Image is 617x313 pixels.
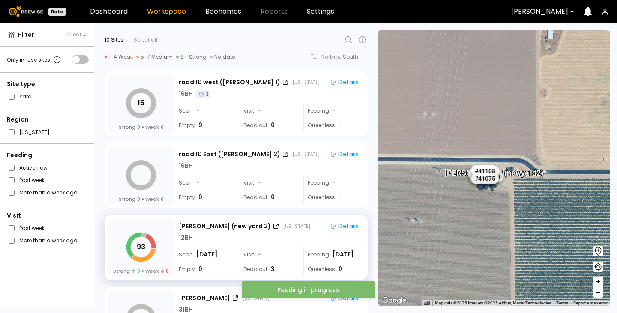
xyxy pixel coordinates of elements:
[338,121,342,130] span: -
[196,250,218,259] span: [DATE]
[326,221,362,232] button: Details
[179,190,233,204] div: Empty
[19,188,77,197] label: More than a week ago
[113,268,169,274] div: Strong Weak
[271,265,275,274] span: 3
[7,211,89,220] div: Visit
[239,176,297,190] div: Visit
[205,8,241,15] a: Beehomes
[137,124,140,131] span: 0
[7,151,89,160] div: Feeding
[307,8,334,15] a: Settings
[176,54,207,60] div: 8+ Strong
[198,265,202,274] span: 0
[19,128,50,137] label: [US_STATE]
[258,178,261,187] span: -
[119,124,164,131] div: Strong Weak
[196,90,210,98] div: 3
[179,150,280,159] div: road 10 East ([PERSON_NAME] 2)
[136,54,173,60] div: 5-7 Medium
[119,196,164,203] div: Strong Weak
[179,89,193,98] div: 16 BH
[161,124,164,131] span: 0
[239,104,297,118] div: Visit
[471,165,499,176] div: # 41108
[137,242,145,252] tspan: 93
[179,294,230,303] div: [PERSON_NAME]
[132,268,140,274] span: 8
[67,31,89,39] button: Clear All
[239,190,297,204] div: Dead out
[105,54,133,60] div: 1-4 Weak
[19,236,77,245] label: More than a week ago
[271,193,275,202] span: 0
[468,168,495,179] div: # 41057
[179,222,271,231] div: [PERSON_NAME] (new yard 2)
[7,115,89,124] div: Region
[138,98,144,108] tspan: 15
[303,104,362,118] div: Feeding
[196,178,200,187] span: -
[556,301,568,305] a: Terms (opens in new tab)
[179,118,233,132] div: Empty
[596,277,601,287] span: +
[303,247,362,262] div: Feeding
[161,268,169,274] span: 8
[239,262,297,276] div: Dead out
[424,300,430,306] button: Keyboard shortcuts
[137,196,140,203] span: 0
[48,8,66,16] div: Beta
[196,106,200,115] span: -
[326,149,362,160] button: Details
[19,224,45,233] label: Past week
[179,247,233,262] div: Scan
[179,262,233,276] div: Empty
[330,78,359,86] div: Details
[179,176,233,190] div: Scan
[239,118,297,132] div: Dead out
[7,54,62,65] div: Only in-use sites
[292,79,320,86] div: [US_STATE]
[445,159,543,177] div: [PERSON_NAME] (new yard 2)
[179,104,233,118] div: Scan
[380,295,408,306] img: Google
[469,167,497,179] div: # 41072
[261,8,288,15] span: Reports
[326,77,362,88] button: Details
[7,80,89,89] div: Site type
[19,176,45,185] label: Past week
[330,222,359,230] div: Details
[380,295,408,306] a: Open this area in Google Maps (opens a new window)
[247,287,370,293] div: Feeding in progress
[332,250,355,259] div: [DATE]
[593,277,603,287] button: +
[210,54,236,60] div: No data
[435,301,551,305] span: Map data ©2025 Imagery ©2025 Airbus, Maxar Technologies
[303,262,362,276] div: Queenless
[593,287,603,298] button: –
[338,265,342,274] span: 0
[19,163,48,172] label: Active now
[198,121,202,130] span: 9
[90,8,128,15] a: Dashboard
[258,250,261,259] span: -
[179,233,193,242] div: 12 BH
[239,247,297,262] div: Visit
[198,193,202,202] span: 0
[303,190,362,204] div: Queenless
[271,121,275,130] span: 0
[303,176,362,190] div: Feeding
[19,92,32,101] label: Yard
[161,196,164,203] span: 0
[18,30,34,39] span: Filter
[338,193,342,202] span: -
[470,164,498,176] div: # 41083
[179,78,280,87] div: road 10 west ([PERSON_NAME] 1)
[321,54,364,60] div: North to South
[330,150,359,158] div: Details
[596,287,601,298] span: –
[179,161,193,170] div: 16 BH
[147,8,186,15] a: Workspace
[573,301,608,305] a: Report a map error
